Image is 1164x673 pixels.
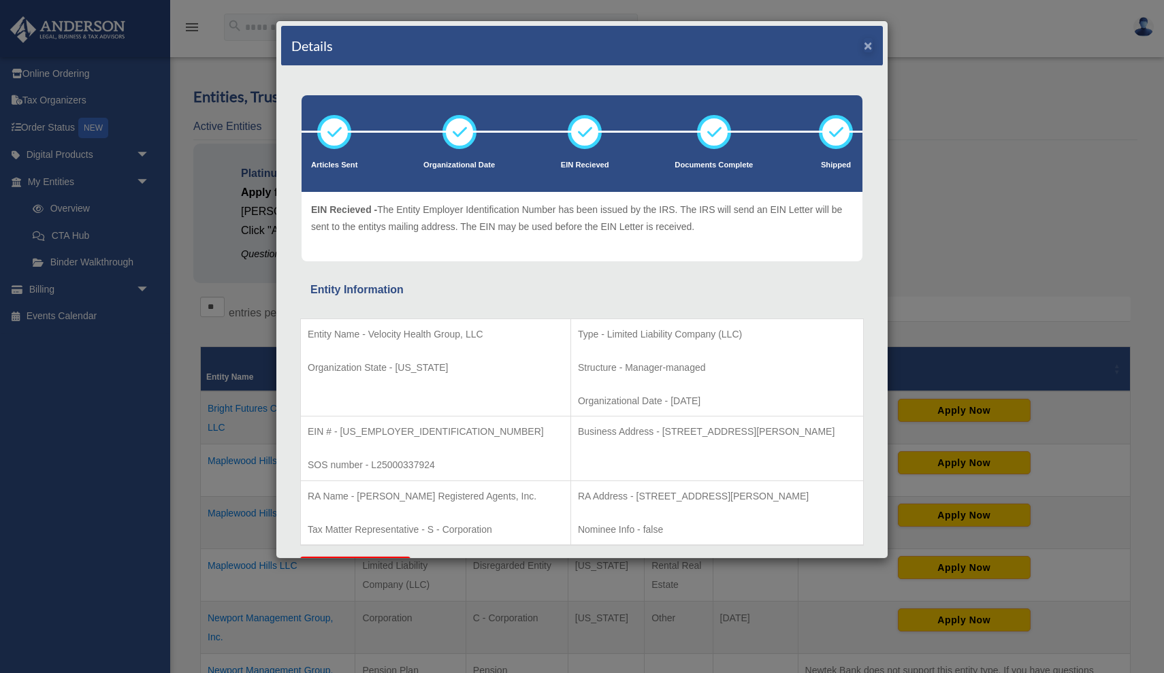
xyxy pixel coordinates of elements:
[311,201,853,235] p: The Entity Employer Identification Number has been issued by the IRS. The IRS will send an EIN Le...
[578,521,856,538] p: Nominee Info - false
[864,38,873,52] button: ×
[578,393,856,410] p: Organizational Date - [DATE]
[311,204,377,215] span: EIN Recieved -
[578,423,856,440] p: Business Address - [STREET_ADDRESS][PERSON_NAME]
[308,423,564,440] p: EIN # - [US_EMPLOYER_IDENTIFICATION_NUMBER]
[308,359,564,376] p: Organization State - [US_STATE]
[819,159,853,172] p: Shipped
[310,280,854,299] div: Entity Information
[311,159,357,172] p: Articles Sent
[308,326,564,343] p: Entity Name - Velocity Health Group, LLC
[308,457,564,474] p: SOS number - L25000337924
[308,521,564,538] p: Tax Matter Representative - S - Corporation
[308,488,564,505] p: RA Name - [PERSON_NAME] Registered Agents, Inc.
[675,159,753,172] p: Documents Complete
[578,488,856,505] p: RA Address - [STREET_ADDRESS][PERSON_NAME]
[561,159,609,172] p: EIN Recieved
[423,159,495,172] p: Organizational Date
[291,36,333,55] h4: Details
[578,359,856,376] p: Structure - Manager-managed
[578,326,856,343] p: Type - Limited Liability Company (LLC)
